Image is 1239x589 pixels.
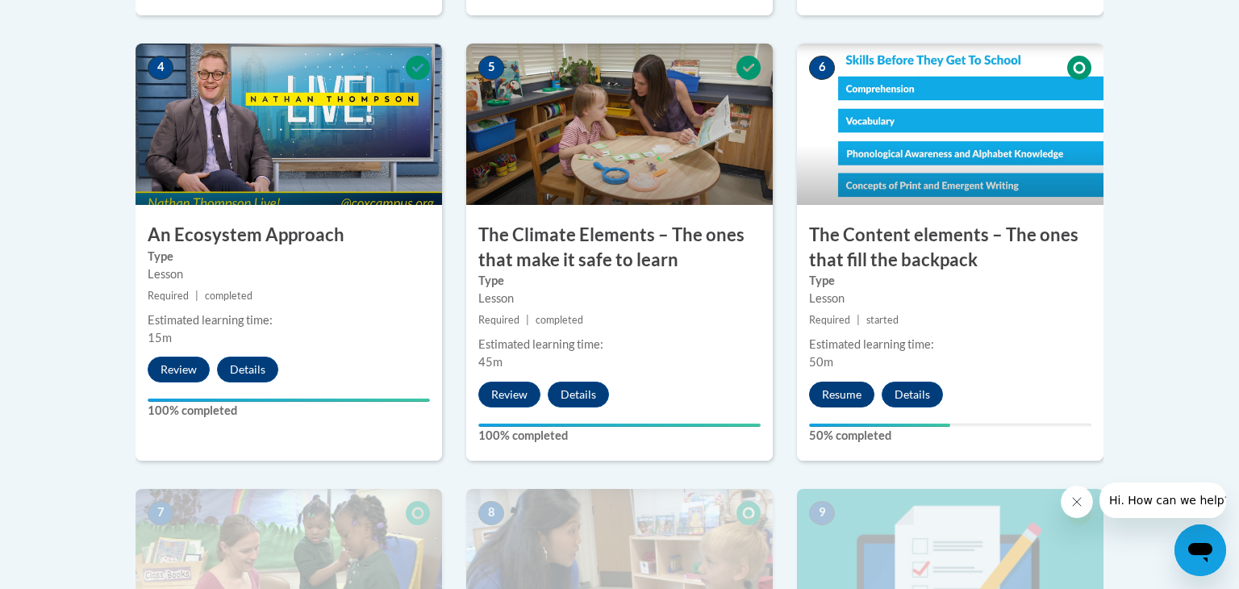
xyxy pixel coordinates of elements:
div: Estimated learning time: [809,336,1091,353]
span: completed [205,290,252,302]
span: | [526,314,529,326]
span: Required [478,314,519,326]
button: Details [217,357,278,382]
div: Estimated learning time: [478,336,761,353]
button: Review [478,382,540,407]
span: 9 [809,501,835,525]
span: | [857,314,860,326]
span: 7 [148,501,173,525]
span: 15m [148,331,172,345]
button: Review [148,357,210,382]
img: Course Image [136,44,442,205]
iframe: Button to launch messaging window [1174,524,1226,576]
div: Your progress [148,399,430,402]
span: started [866,314,899,326]
label: 100% completed [148,402,430,420]
img: Course Image [797,44,1103,205]
label: 50% completed [809,427,1091,445]
div: Your progress [478,424,761,427]
span: 4 [148,56,173,80]
span: 45m [478,355,503,369]
span: | [195,290,198,302]
span: 6 [809,56,835,80]
span: Required [809,314,850,326]
div: Estimated learning time: [148,311,430,329]
h3: An Ecosystem Approach [136,223,442,248]
button: Resume [809,382,874,407]
h3: The Climate Elements – The ones that make it safe to learn [466,223,773,273]
div: Your progress [809,424,950,427]
div: Lesson [809,290,1091,307]
span: 50m [809,355,833,369]
div: Lesson [148,265,430,283]
img: Course Image [466,44,773,205]
label: Type [148,248,430,265]
h3: The Content elements – The ones that fill the backpack [797,223,1103,273]
label: Type [809,272,1091,290]
div: Lesson [478,290,761,307]
label: Type [478,272,761,290]
span: Required [148,290,189,302]
span: 5 [478,56,504,80]
iframe: Message from company [1099,482,1226,518]
button: Details [882,382,943,407]
span: completed [536,314,583,326]
span: Hi. How can we help? [10,11,131,24]
span: 8 [478,501,504,525]
label: 100% completed [478,427,761,445]
iframe: Close message [1061,486,1093,518]
button: Details [548,382,609,407]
